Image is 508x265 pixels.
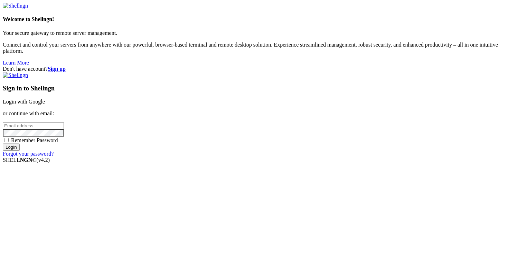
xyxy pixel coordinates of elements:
p: Your secure gateway to remote server management. [3,30,505,36]
h3: Sign in to Shellngn [3,85,505,92]
img: Shellngn [3,72,28,78]
input: Email address [3,122,64,129]
p: or continue with email: [3,110,505,117]
a: Sign up [48,66,66,72]
h4: Welcome to Shellngn! [3,16,505,22]
a: Login with Google [3,99,45,105]
img: Shellngn [3,3,28,9]
input: Login [3,144,20,151]
span: 4.2.0 [37,157,50,163]
span: Remember Password [11,137,58,143]
a: Forgot your password? [3,151,54,157]
p: Connect and control your servers from anywhere with our powerful, browser-based terminal and remo... [3,42,505,54]
b: NGN [20,157,32,163]
a: Learn More [3,60,29,66]
input: Remember Password [4,138,9,142]
span: SHELL © [3,157,50,163]
div: Don't have account? [3,66,505,72]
